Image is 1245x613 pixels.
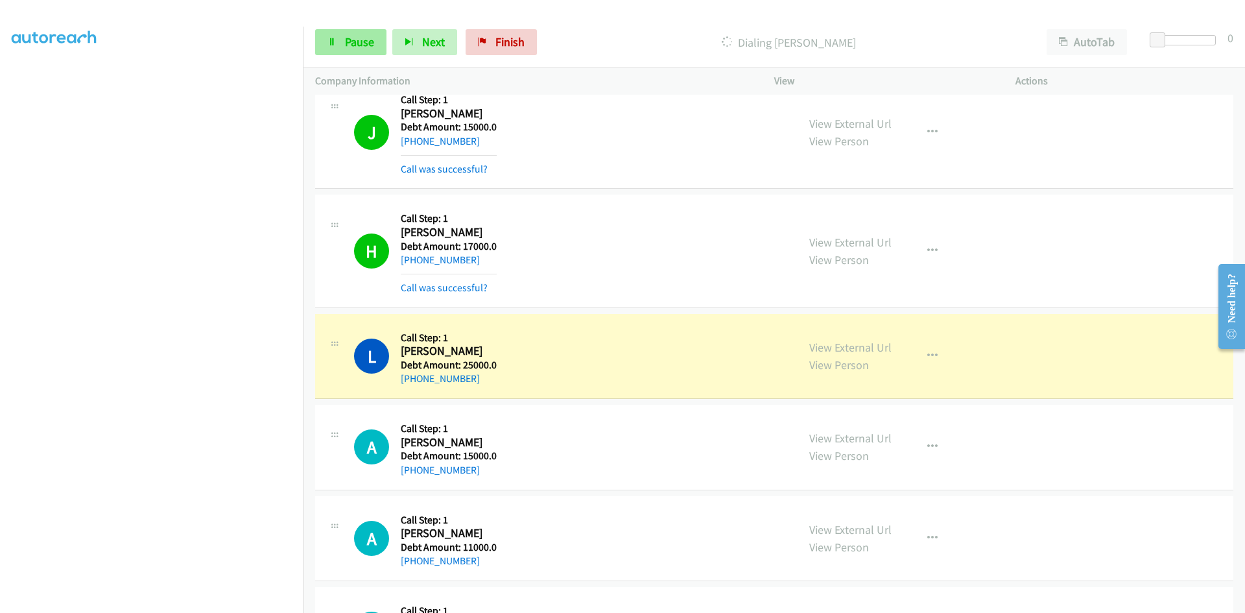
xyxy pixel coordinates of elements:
[401,541,497,554] h5: Debt Amount: 11000.0
[354,339,389,374] h1: L
[809,431,892,446] a: View External Url
[401,163,488,175] a: Call was successful?
[809,357,869,372] a: View Person
[401,464,480,476] a: [PHONE_NUMBER]
[401,344,497,359] h2: [PERSON_NAME]
[401,331,497,344] h5: Call Step: 1
[401,225,497,240] h2: [PERSON_NAME]
[554,34,1023,51] p: Dialing [PERSON_NAME]
[392,29,457,55] button: Next
[354,429,389,464] h1: A
[466,29,537,55] a: Finish
[401,359,497,372] h5: Debt Amount: 25000.0
[401,282,488,294] a: Call was successful?
[401,240,497,253] h5: Debt Amount: 17000.0
[401,93,497,106] h5: Call Step: 1
[401,121,497,134] h5: Debt Amount: 15000.0
[401,526,497,541] h2: [PERSON_NAME]
[809,235,892,250] a: View External Url
[401,450,497,463] h5: Debt Amount: 15000.0
[1015,73,1233,89] p: Actions
[354,521,389,556] div: The call is yet to be attempted
[401,106,497,121] h2: [PERSON_NAME]
[1047,29,1127,55] button: AutoTab
[354,234,389,269] h1: H
[809,448,869,463] a: View Person
[809,252,869,267] a: View Person
[809,540,869,555] a: View Person
[401,555,480,567] a: [PHONE_NUMBER]
[315,73,751,89] p: Company Information
[809,134,869,149] a: View Person
[401,435,497,450] h2: [PERSON_NAME]
[401,135,480,147] a: [PHONE_NUMBER]
[422,34,445,49] span: Next
[401,212,497,225] h5: Call Step: 1
[401,254,480,266] a: [PHONE_NUMBER]
[354,115,389,150] h1: J
[315,29,386,55] a: Pause
[495,34,525,49] span: Finish
[1156,35,1216,45] div: Delay between calls (in seconds)
[1227,29,1233,47] div: 0
[354,521,389,556] h1: A
[401,372,480,385] a: [PHONE_NUMBER]
[809,340,892,355] a: View External Url
[774,73,992,89] p: View
[809,522,892,537] a: View External Url
[1207,255,1245,358] iframe: Resource Center
[354,429,389,464] div: The call is yet to be attempted
[401,514,497,527] h5: Call Step: 1
[345,34,374,49] span: Pause
[809,116,892,131] a: View External Url
[401,422,497,435] h5: Call Step: 1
